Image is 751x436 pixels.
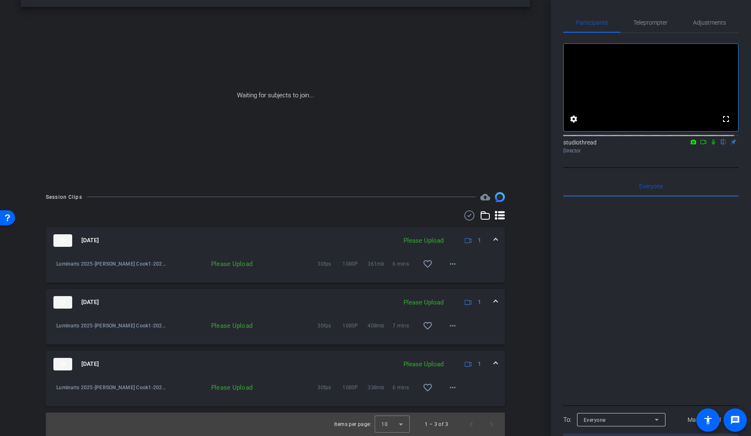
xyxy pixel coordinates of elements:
span: 338mb [368,383,393,392]
mat-icon: fullscreen [721,114,731,124]
span: 1 [478,298,481,307]
mat-icon: accessibility [703,415,713,425]
div: Waiting for subjects to join... [21,7,530,184]
span: 30fps [318,322,343,330]
mat-icon: favorite_border [423,383,433,393]
div: To: [563,415,571,425]
div: Please Upload [399,236,448,246]
span: [DATE] [81,236,99,245]
img: thumb-nail [53,296,72,309]
button: Mark all read [670,412,739,427]
mat-icon: settings [569,114,579,124]
mat-icon: favorite_border [423,259,433,269]
mat-icon: more_horiz [448,321,458,331]
div: Items per page: [334,420,371,428]
img: Session clips [495,192,505,202]
div: Please Upload [168,322,257,330]
span: 30fps [318,383,343,392]
span: Adjustments [693,20,726,25]
span: Mark all read [688,416,721,424]
span: 6 mins [393,260,418,268]
span: 1080P [343,260,368,268]
div: Please Upload [168,383,257,392]
span: Participants [576,20,608,25]
span: 1080P [343,322,368,330]
span: 1 [478,360,481,368]
div: Director [563,147,738,155]
mat-expansion-panel-header: thumb-nail[DATE]Please Upload1 [46,227,505,254]
span: Everyone [639,183,663,189]
span: 1 [478,236,481,245]
span: 1080P [343,383,368,392]
div: thumb-nail[DATE]Please Upload1 [46,316,505,345]
span: Luminarts 2025-[PERSON_NAME] Cook1-2025-09-12-13-53-48-079-0 [56,383,168,392]
div: studiothread [563,138,738,155]
span: Everyone [584,417,606,423]
div: 1 – 3 of 3 [425,420,448,428]
div: Please Upload [168,260,257,268]
div: Please Upload [399,298,448,307]
div: thumb-nail[DATE]Please Upload1 [46,254,505,283]
span: [DATE] [81,298,99,307]
mat-expansion-panel-header: thumb-nail[DATE]Please Upload1 [46,351,505,378]
span: 30fps [318,260,343,268]
mat-icon: favorite_border [423,321,433,331]
span: Luminarts 2025-[PERSON_NAME] Cook1-2025-09-12-13-59-43-108-0 [56,322,168,330]
mat-icon: more_horiz [448,259,458,269]
mat-icon: message [730,415,740,425]
mat-icon: cloud_upload [480,192,490,202]
button: Previous page [461,414,481,434]
span: 361mb [368,260,393,268]
button: Next page [481,414,502,434]
span: 7 mins [393,322,418,330]
img: thumb-nail [53,358,72,370]
div: thumb-nail[DATE]Please Upload1 [46,378,505,406]
span: [DATE] [81,360,99,368]
div: Please Upload [399,360,448,369]
span: 408mb [368,322,393,330]
span: Destinations for your clips [480,192,490,202]
mat-expansion-panel-header: thumb-nail[DATE]Please Upload1 [46,289,505,316]
mat-icon: more_horiz [448,383,458,393]
div: Session Clips [46,193,82,201]
mat-icon: flip [718,138,728,145]
img: thumb-nail [53,234,72,247]
span: 6 mins [393,383,418,392]
span: Luminarts 2025-[PERSON_NAME] Cook1-2025-09-12-14-06-46-475-0 [56,260,168,268]
span: Teleprompter [633,20,668,25]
